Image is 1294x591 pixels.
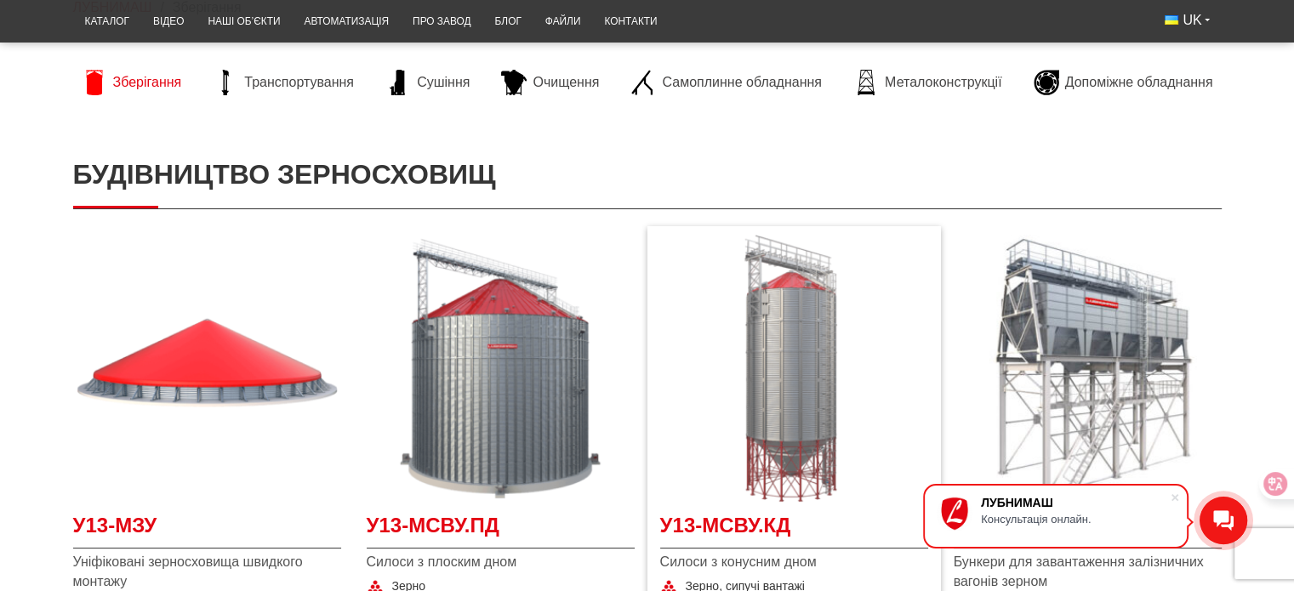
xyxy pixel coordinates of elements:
span: Зберігання [113,73,182,92]
span: Металоконструкції [885,73,1001,92]
div: ЛУБНИМАШ [981,496,1170,509]
span: Транспортування [244,73,354,92]
span: Силоси з плоским дном [367,553,635,571]
span: UK [1183,11,1201,30]
a: Транспортування [204,70,362,95]
a: Файли [533,5,593,38]
a: Відео [141,5,196,38]
span: Бункери для завантаження залізничних вагонів зерном [954,553,1222,591]
a: У13-МСВУ.КД [660,511,928,549]
a: Самоплинне обладнання [622,70,829,95]
a: Сушіння [377,70,478,95]
span: Самоплинне обладнання [662,73,821,92]
a: Автоматизація [292,5,401,38]
h1: Будівництво зерносховищ [73,141,1222,208]
a: Контакти [592,5,669,38]
a: Наші об’єкти [196,5,292,38]
span: Уніфіковані зерносховища швидкого монтажу [73,553,341,591]
span: Сушіння [417,73,470,92]
a: Зберігання [73,70,191,95]
a: Допоміжне обладнання [1025,70,1222,95]
span: Силоси з конусним дном [660,553,928,571]
a: Про завод [401,5,482,38]
span: Допоміжне обладнання [1065,73,1213,92]
a: У13-МСВУ.ПД [367,511,635,549]
span: Очищення [533,73,599,92]
a: Металоконструкції [845,70,1010,95]
a: Каталог [73,5,141,38]
a: Блог [482,5,533,38]
button: UK [1153,5,1221,36]
img: Українська [1165,15,1178,25]
a: У13-МЗУ [73,511,341,549]
div: Консультація онлайн. [981,513,1170,526]
a: Очищення [493,70,607,95]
